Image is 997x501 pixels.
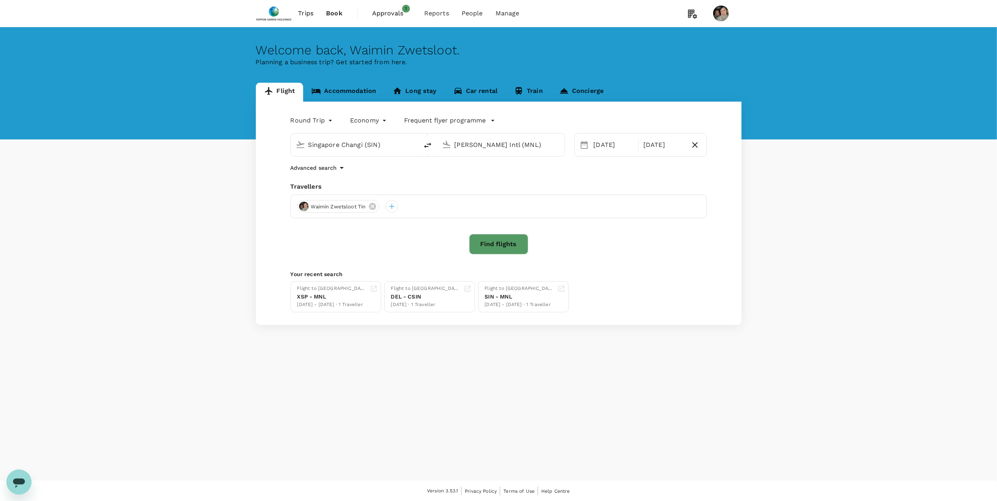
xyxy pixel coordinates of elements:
[6,469,32,495] iframe: Button to launch messaging window
[256,5,292,22] img: Nippon Sanso Holdings Singapore Pte Ltd
[326,9,343,18] span: Book
[291,270,707,278] p: Your recent search
[506,83,551,102] a: Train
[713,6,729,21] img: Waimin Zwetsloot Tin
[291,114,335,127] div: Round Trip
[298,9,313,18] span: Trips
[424,9,449,18] span: Reports
[291,182,707,191] div: Travellers
[551,83,612,102] a: Concierge
[418,136,437,155] button: delete
[303,83,384,102] a: Accommodation
[306,203,371,211] span: Waimin Zwetsloot Tin
[640,137,687,153] div: [DATE]
[402,5,410,13] span: 1
[541,488,570,494] span: Help Centre
[541,487,570,495] a: Help Centre
[455,139,548,151] input: Going to
[391,293,460,301] div: DEL - CSIN
[503,488,535,494] span: Terms of Use
[445,83,506,102] a: Car rental
[297,301,367,309] div: [DATE] - [DATE] · 1 Traveller
[391,285,460,293] div: Flight to [GEOGRAPHIC_DATA]
[427,487,458,495] span: Version 3.53.1
[496,9,520,18] span: Manage
[291,164,337,172] p: Advanced search
[469,234,528,254] button: Find flights
[372,9,412,18] span: Approvals
[297,200,379,213] div: Waimin Zwetsloot Tin
[465,487,497,495] a: Privacy Policy
[413,144,414,145] button: Open
[404,116,486,125] p: Frequent flyer programme
[559,144,561,145] button: Open
[485,285,554,293] div: Flight to [GEOGRAPHIC_DATA]
[291,163,347,173] button: Advanced search
[299,202,309,211] img: avatar-6785e24a50d2d.jpeg
[256,58,742,67] p: Planning a business trip? Get started from here.
[404,116,495,125] button: Frequent flyer programme
[503,487,535,495] a: Terms of Use
[350,114,388,127] div: Economy
[256,43,742,58] div: Welcome back , Waimin Zwetsloot .
[297,293,367,301] div: XSP - MNL
[256,83,304,102] a: Flight
[297,285,367,293] div: Flight to [GEOGRAPHIC_DATA]
[485,293,554,301] div: SIN - MNL
[591,137,637,153] div: [DATE]
[384,83,445,102] a: Long stay
[485,301,554,309] div: [DATE] - [DATE] · 1 Traveller
[462,9,483,18] span: People
[308,139,402,151] input: Depart from
[465,488,497,494] span: Privacy Policy
[391,301,460,309] div: [DATE] · 1 Traveller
